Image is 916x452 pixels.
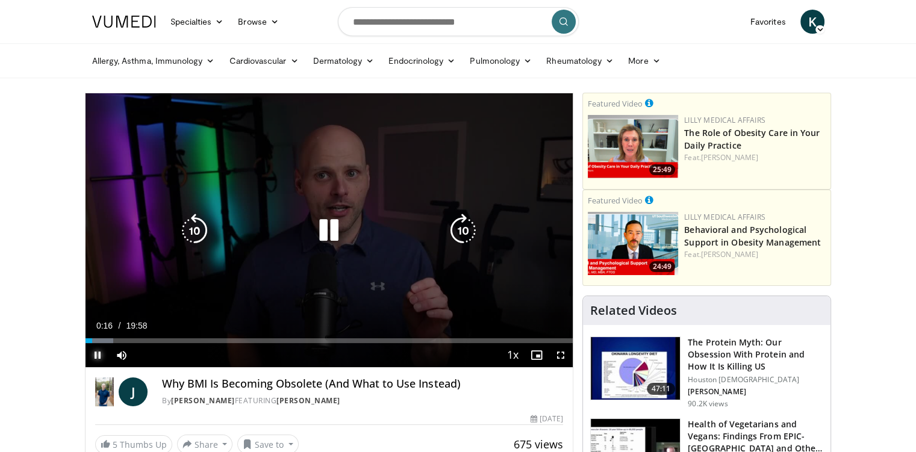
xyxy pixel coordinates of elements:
a: [PERSON_NAME] [276,395,340,406]
a: Allergy, Asthma, Immunology [85,49,222,73]
p: 90.2K views [688,399,728,409]
a: [PERSON_NAME] [701,152,758,163]
button: Enable picture-in-picture mode [525,343,549,367]
a: 24:49 [588,212,678,275]
span: 25:49 [649,164,675,175]
span: 19:58 [126,321,148,330]
a: K [800,10,824,34]
a: Dermatology [306,49,382,73]
img: Dr. Jordan Rennicke [95,377,114,406]
a: Browse [231,10,286,34]
div: By FEATURING [162,395,563,406]
a: [PERSON_NAME] [171,395,235,406]
div: Progress Bar [86,338,573,343]
img: e1208b6b-349f-4914-9dd7-f97803bdbf1d.png.150x105_q85_crop-smart_upscale.png [588,115,678,178]
span: 24:49 [649,261,675,272]
a: Specialties [163,10,231,34]
a: Pulmonology [463,49,539,73]
h3: The Protein Myth: Our Obsession With Protein and How It Is Killing US [688,336,823,373]
a: Endocrinology [381,49,463,73]
small: Featured Video [588,195,643,206]
small: Featured Video [588,98,643,109]
img: ba3304f6-7838-4e41-9c0f-2e31ebde6754.png.150x105_q85_crop-smart_upscale.png [588,212,678,275]
a: Behavioral and Psychological Support in Obesity Management [684,224,821,248]
h4: Why BMI Is Becoming Obsolete (And What to Use Instead) [162,377,563,391]
div: Feat. [684,249,826,260]
button: Mute [110,343,134,367]
button: Fullscreen [549,343,573,367]
button: Pause [86,343,110,367]
a: Rheumatology [539,49,621,73]
input: Search topics, interventions [338,7,579,36]
span: 675 views [514,437,563,451]
a: 47:11 The Protein Myth: Our Obsession With Protein and How It Is Killing US Houston [DEMOGRAPHIC_... [590,336,823,409]
img: b7b8b05e-5021-418b-a89a-60a270e7cf82.150x105_q85_crop-smart_upscale.jpg [591,337,680,400]
a: Lilly Medical Affairs [684,115,765,125]
h4: Related Videos [590,303,677,318]
a: [PERSON_NAME] [701,249,758,259]
p: [PERSON_NAME] [688,387,823,397]
span: / [119,321,121,330]
video-js: Video Player [86,93,573,368]
a: Cardiovascular [222,49,305,73]
a: Favorites [743,10,793,34]
div: [DATE] [531,413,563,424]
span: 47:11 [647,383,676,395]
p: Houston [DEMOGRAPHIC_DATA] [688,375,823,385]
button: Playback Rate [500,343,525,367]
div: Feat. [684,152,826,163]
a: The Role of Obesity Care in Your Daily Practice [684,127,820,151]
span: 5 [113,439,117,450]
a: More [621,49,667,73]
a: J [119,377,148,406]
a: Lilly Medical Affairs [684,212,765,222]
span: 0:16 [96,321,113,330]
a: 25:49 [588,115,678,178]
img: VuMedi Logo [92,16,156,28]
